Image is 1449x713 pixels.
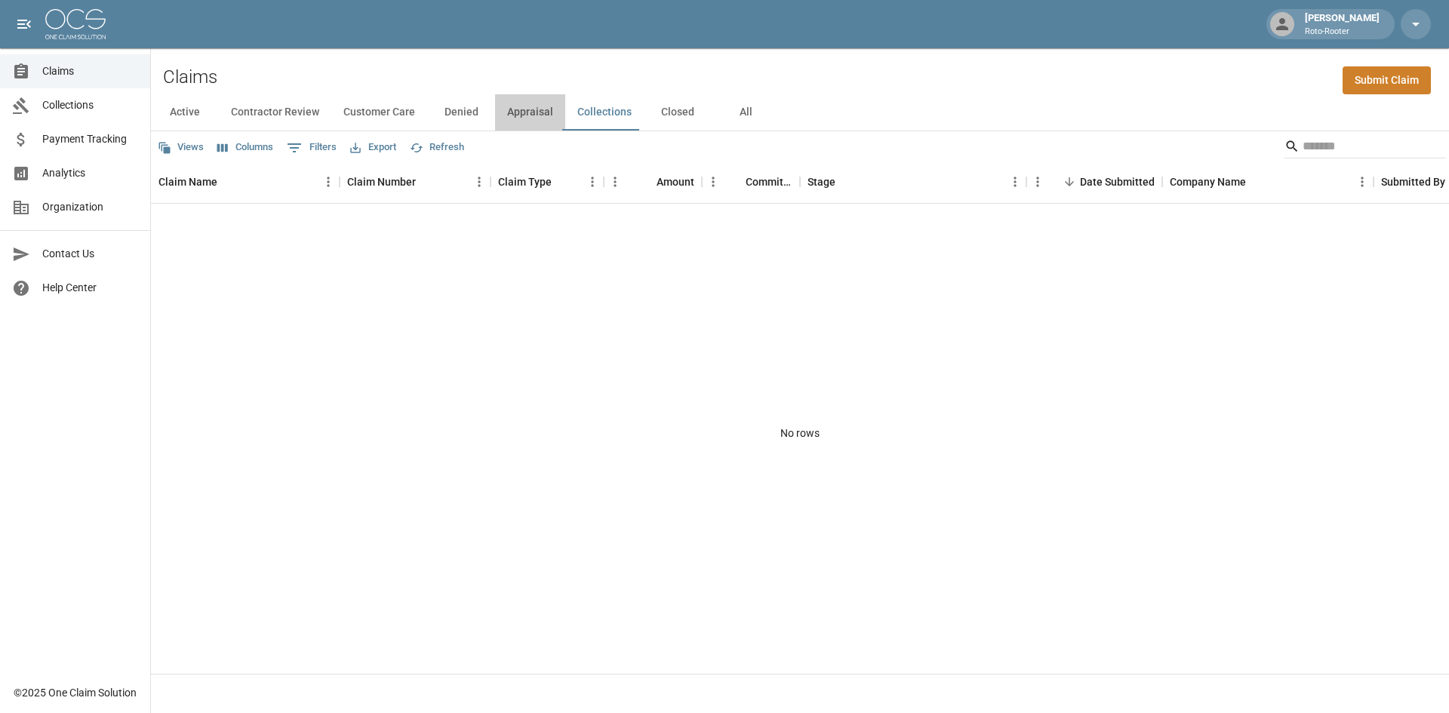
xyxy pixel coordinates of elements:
div: Claim Type [498,161,552,203]
div: Stage [808,161,835,203]
button: Menu [702,171,724,193]
div: dynamic tabs [151,94,1449,131]
button: Active [151,94,219,131]
button: Sort [552,171,573,192]
button: Views [154,136,208,159]
div: Company Name [1170,161,1246,203]
div: Committed Amount [746,161,792,203]
button: Sort [724,171,746,192]
button: Menu [604,171,626,193]
button: Menu [1004,171,1026,193]
button: Customer Care [331,94,427,131]
button: Sort [1059,171,1080,192]
div: © 2025 One Claim Solution [14,685,137,700]
button: Collections [565,94,644,131]
button: Menu [1026,171,1049,193]
button: Sort [416,171,437,192]
span: Help Center [42,280,138,296]
button: open drawer [9,9,39,39]
span: Payment Tracking [42,131,138,147]
span: Claims [42,63,138,79]
div: Claim Type [491,161,604,203]
button: Sort [835,171,857,192]
span: Collections [42,97,138,113]
button: Sort [217,171,238,192]
button: Menu [1351,171,1374,193]
button: Contractor Review [219,94,331,131]
button: Export [346,136,400,159]
div: Search [1284,134,1446,161]
button: Menu [581,171,604,193]
button: Sort [635,171,657,192]
div: Claim Number [347,161,416,203]
div: Stage [800,161,1026,203]
div: Submitted By [1381,161,1445,203]
button: Denied [427,94,495,131]
button: Menu [468,171,491,193]
div: Date Submitted [1026,161,1162,203]
span: Contact Us [42,246,138,262]
button: Refresh [406,136,468,159]
button: Select columns [214,136,277,159]
button: Menu [317,171,340,193]
div: Claim Name [158,161,217,203]
div: Committed Amount [702,161,800,203]
div: No rows [151,204,1449,662]
div: Amount [657,161,694,203]
button: Show filters [283,136,340,160]
div: Amount [604,161,702,203]
button: Appraisal [495,94,565,131]
div: Date Submitted [1080,161,1155,203]
div: Claim Number [340,161,491,203]
div: [PERSON_NAME] [1299,11,1386,38]
div: Company Name [1162,161,1374,203]
div: Claim Name [151,161,340,203]
img: ocs-logo-white-transparent.png [45,9,106,39]
button: Sort [1246,171,1267,192]
span: Organization [42,199,138,215]
p: Roto-Rooter [1305,26,1380,38]
h2: Claims [163,66,217,88]
button: Closed [644,94,712,131]
a: Submit Claim [1343,66,1431,94]
button: All [712,94,780,131]
span: Analytics [42,165,138,181]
